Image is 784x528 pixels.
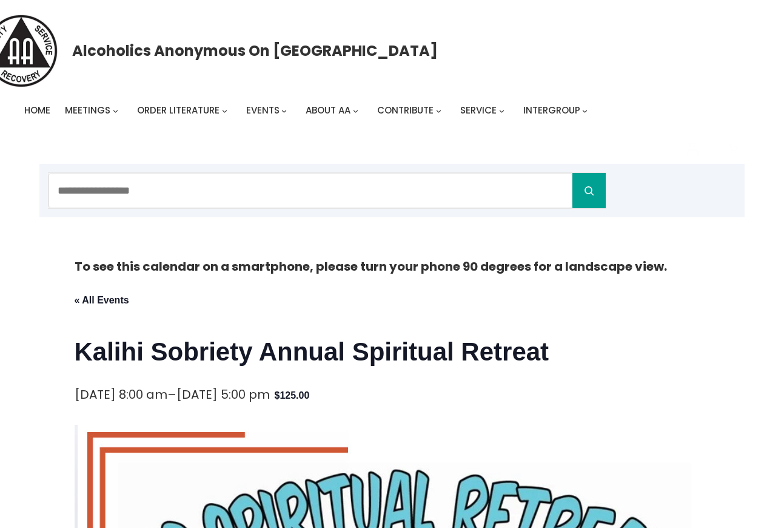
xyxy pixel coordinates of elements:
a: Intergroup [523,102,580,119]
div: – [75,384,270,405]
span: Home [24,104,50,117]
a: Events [246,102,280,119]
button: Search [572,173,606,208]
a: Contribute [377,102,434,119]
button: Order Literature submenu [222,108,227,113]
a: Meetings [65,102,110,119]
button: Meetings submenu [113,108,118,113]
span: [DATE] 5:00 pm [176,386,270,403]
strong: To see this calendar on a smartphone, please turn your phone 90 degrees for a landscape view. [75,258,667,275]
span: Events [246,104,280,117]
span: Intergroup [523,104,580,117]
button: About AA submenu [353,108,358,113]
a: « All Events [75,295,129,305]
a: Alcoholics Anonymous on [GEOGRAPHIC_DATA] [72,38,438,64]
a: Home [24,102,50,119]
span: Meetings [65,104,110,117]
button: Cart [722,138,745,161]
button: Intergroup submenu [582,108,588,113]
span: Order Literature [137,104,219,117]
span: Service [460,104,497,117]
span: Contribute [377,104,434,117]
span: $125.00 [275,388,310,404]
button: Contribute submenu [436,108,441,113]
span: About AA [306,104,350,117]
button: Service submenu [499,108,504,113]
span: [DATE] 8:00 am [75,386,167,403]
a: About AA [306,102,350,119]
a: Login [677,134,708,164]
nav: Intergroup [24,102,592,119]
button: Events submenu [281,108,287,113]
a: Service [460,102,497,119]
h1: Kalihi Sobriety Annual Spiritual Retreat [75,334,710,370]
